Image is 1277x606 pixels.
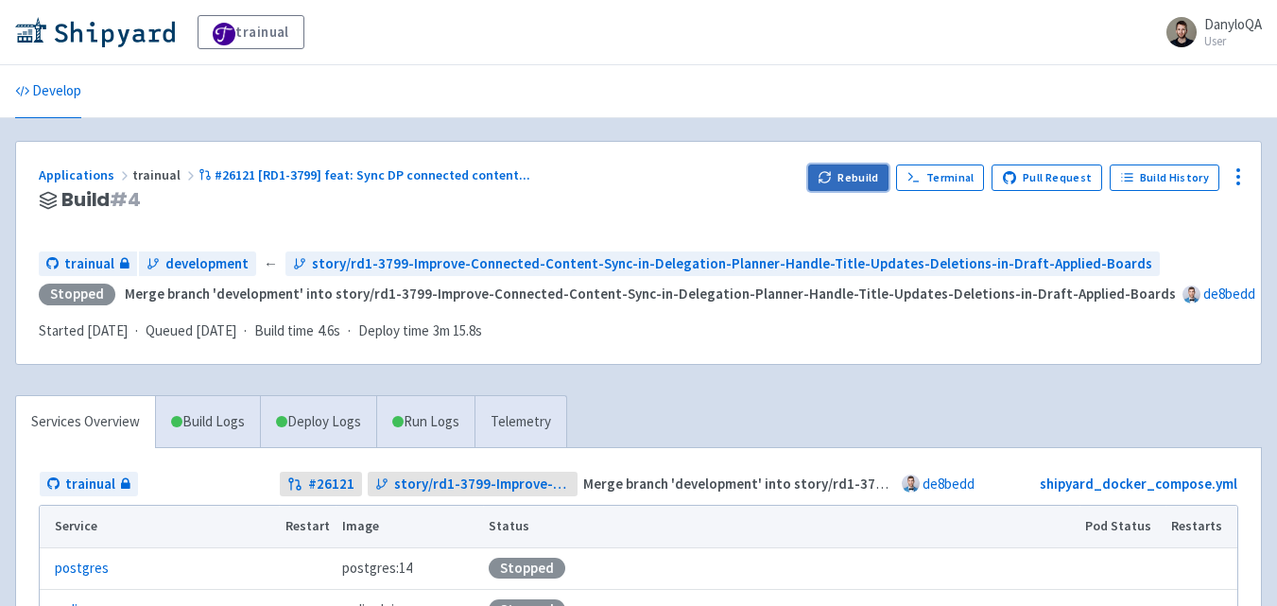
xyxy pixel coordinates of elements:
a: Develop [15,65,81,118]
strong: Merge branch 'development' into story/rd1-3799-Improve-Connected-Content-Sync-in-Delegation-Plann... [125,285,1176,303]
strong: # 26121 [308,474,354,495]
span: 3m 15.8s [433,320,482,342]
div: Stopped [489,558,565,579]
a: Pull Request [992,164,1102,191]
a: de8bedd [923,475,975,493]
span: postgres:14 [342,558,412,580]
small: User [1204,35,1262,47]
span: story/rd1-3799-Improve-Connected-Content-Sync-in-Delegation-Planner-Handle-Title-Updates-Deletion... [312,253,1152,275]
span: trainual [132,166,198,183]
span: ← [264,253,278,275]
a: Run Logs [376,396,475,448]
a: Telemetry [475,396,566,448]
a: postgres [55,558,109,580]
a: development [139,251,256,277]
a: trainual [39,251,137,277]
a: #26121 [RD1-3799] feat: Sync DP connected content... [198,166,533,183]
span: Build time [254,320,314,342]
a: Build History [1110,164,1219,191]
div: · · · [39,320,493,342]
a: Applications [39,166,132,183]
a: #26121 [280,472,362,497]
th: Restarts [1165,506,1237,547]
th: Service [40,506,279,547]
a: Build Logs [156,396,260,448]
div: Stopped [39,284,115,305]
a: trainual [40,472,138,497]
a: Terminal [896,164,984,191]
time: [DATE] [87,321,128,339]
span: story/rd1-3799-Improve-Connected-Content-Sync-in-Delegation-Planner-Handle-Title-Updates-Deletion... [394,474,570,495]
span: Queued [146,321,236,339]
span: Started [39,321,128,339]
span: development [165,253,249,275]
th: Restart [279,506,336,547]
a: Deploy Logs [260,396,376,448]
span: trainual [65,474,115,495]
a: story/rd1-3799-Improve-Connected-Content-Sync-in-Delegation-Planner-Handle-Title-Updates-Deletion... [368,472,578,497]
span: Deploy time [358,320,429,342]
span: # 4 [110,186,141,213]
a: Services Overview [16,396,155,448]
th: Image [336,506,483,547]
th: Status [483,506,1079,547]
span: DanyloQA [1204,15,1262,33]
time: [DATE] [196,321,236,339]
th: Pod Status [1079,506,1165,547]
button: Rebuild [808,164,889,191]
span: trainual [64,253,114,275]
span: Build [61,189,141,211]
a: trainual [198,15,304,49]
span: 4.6s [318,320,340,342]
a: de8bedd [1203,285,1255,303]
a: story/rd1-3799-Improve-Connected-Content-Sync-in-Delegation-Planner-Handle-Title-Updates-Deletion... [285,251,1160,277]
a: shipyard_docker_compose.yml [1040,475,1237,493]
a: DanyloQA User [1155,17,1262,47]
span: #26121 [RD1-3799] feat: Sync DP connected content ... [215,166,530,183]
img: Shipyard logo [15,17,175,47]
